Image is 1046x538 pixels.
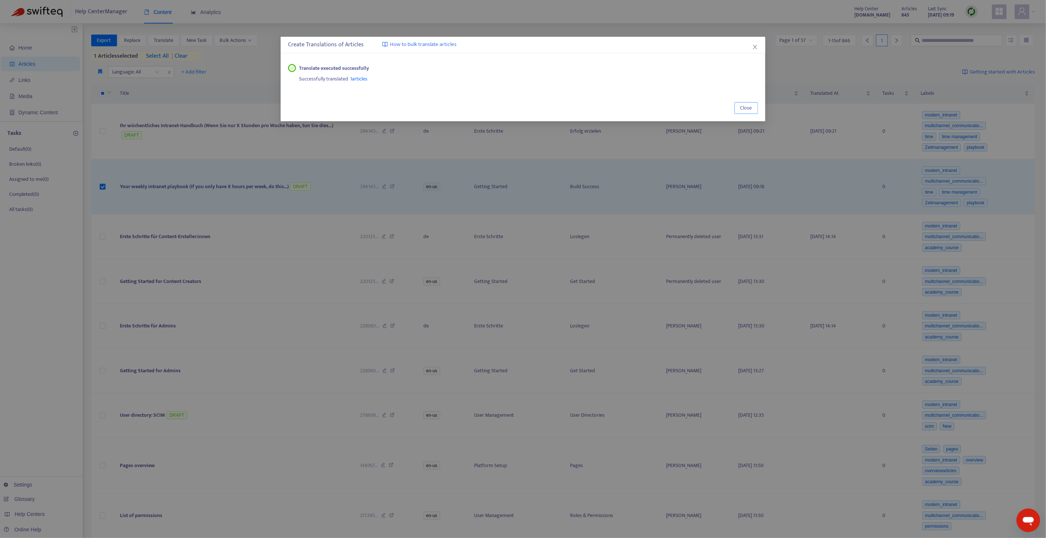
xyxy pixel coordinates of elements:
div: Successfully translated [299,72,758,83]
iframe: Button to launch messaging window [1017,509,1040,532]
span: close [752,44,758,50]
a: How to bulk translate articles [382,40,456,49]
button: Close [734,102,758,114]
span: How to bulk translate articles [390,40,456,49]
span: Close [740,104,752,112]
img: image-link [382,42,388,47]
span: check [290,66,294,70]
button: Close [751,43,759,51]
div: Create Translations of Articles [288,40,758,49]
strong: Translate executed successfully [299,64,369,72]
span: 1 articles [350,75,367,83]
